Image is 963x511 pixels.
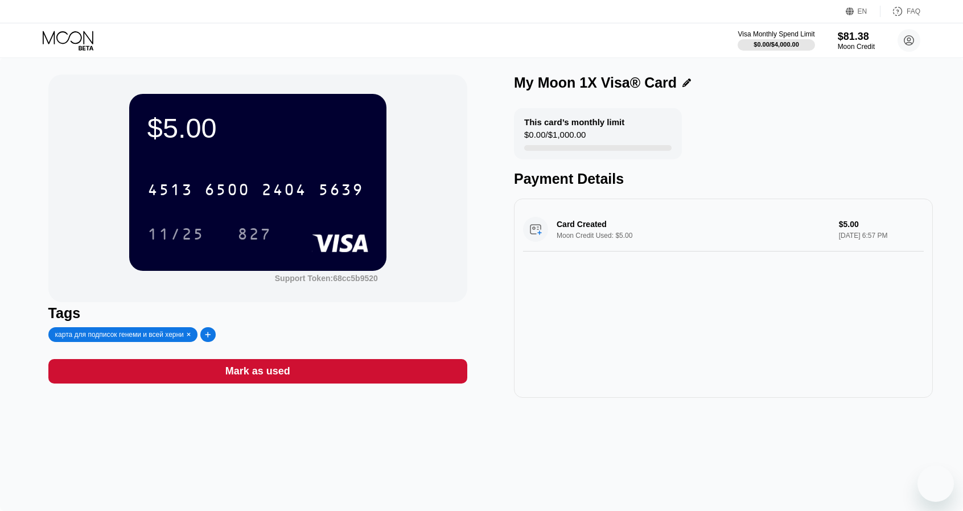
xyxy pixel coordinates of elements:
div: FAQ [907,7,920,15]
div: $0.00 / $4,000.00 [754,41,799,48]
div: 827 [229,220,280,248]
div: 11/25 [139,220,213,248]
div: 5639 [318,182,364,200]
div: Moon Credit [838,43,875,51]
div: Tags [48,305,467,322]
div: 4513 [147,182,193,200]
div: 2404 [261,182,307,200]
div: Mark as used [48,359,467,384]
div: 827 [237,226,271,245]
div: My Moon 1X Visa® Card [514,75,677,91]
div: $5.00 [147,112,368,144]
div: Payment Details [514,171,933,187]
div: 6500 [204,182,250,200]
div: Visa Monthly Spend Limit [738,30,814,38]
div: $81.38 [838,31,875,43]
div: $81.38Moon Credit [838,31,875,51]
div: $0.00 / $1,000.00 [524,130,586,145]
iframe: Кнопка запуска окна обмена сообщениями [917,465,954,502]
div: 11/25 [147,226,204,245]
div: This card’s monthly limit [524,117,624,127]
div: 4513650024045639 [141,175,371,204]
div: EN [858,7,867,15]
div: Mark as used [225,365,290,378]
div: EN [846,6,880,17]
div: FAQ [880,6,920,17]
div: Support Token: 68cc5b9520 [275,274,378,283]
div: Visa Monthly Spend Limit$0.00/$4,000.00 [738,30,814,51]
div: Support Token:68cc5b9520 [275,274,378,283]
div: карта для подписок генеми и всей херни [55,331,184,339]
